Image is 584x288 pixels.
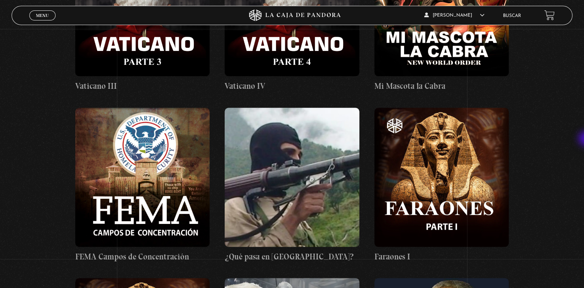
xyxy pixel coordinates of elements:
[33,20,51,25] span: Cerrar
[374,80,509,92] h4: Mi Mascota la Cabra
[374,251,509,263] h4: Faraones I
[374,108,509,263] a: Faraones I
[225,108,359,263] a: ¿Qué pasa en [GEOGRAPHIC_DATA]?
[36,13,49,18] span: Menu
[544,10,555,20] a: View your shopping cart
[75,251,210,263] h4: FEMA Campos de Concentración
[225,251,359,263] h4: ¿Qué pasa en [GEOGRAPHIC_DATA]?
[503,14,521,18] a: Buscar
[75,80,210,92] h4: Vaticano III
[225,80,359,92] h4: Vaticano IV
[424,13,484,18] span: [PERSON_NAME]
[75,108,210,263] a: FEMA Campos de Concentración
